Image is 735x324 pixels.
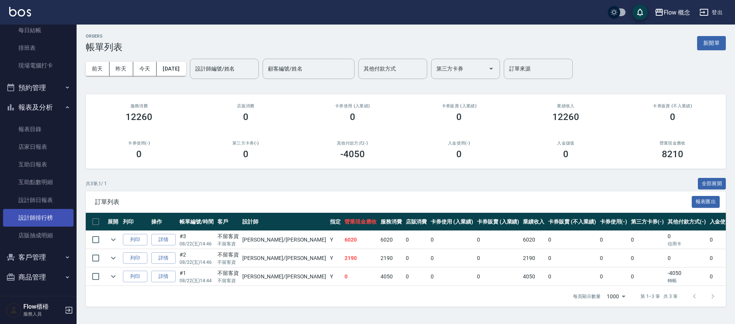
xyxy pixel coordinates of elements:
[217,240,239,247] p: 不留客資
[475,231,521,249] td: 0
[670,112,675,122] h3: 0
[3,120,73,138] a: 報表目錄
[95,104,183,109] h3: 服務消費
[328,249,343,267] td: Y
[240,231,328,249] td: [PERSON_NAME] /[PERSON_NAME]
[404,231,429,249] td: 0
[379,268,404,286] td: 4050
[340,149,365,160] h3: -4050
[106,213,121,231] th: 展開
[552,112,579,122] h3: 12260
[3,267,73,287] button: 商品管理
[666,231,708,249] td: 0
[629,268,666,286] td: 0
[180,277,214,284] p: 08/22 (五) 14:44
[666,268,708,286] td: -4050
[3,156,73,173] a: 互助日報表
[379,213,404,231] th: 服務消費
[3,138,73,156] a: 店家日報表
[3,97,73,117] button: 報表及分析
[415,141,503,146] h2: 入金使用(-)
[217,259,239,266] p: 不留客資
[86,34,122,39] h2: ORDERS
[652,5,694,20] button: Flow 概念
[522,141,610,146] h2: 入金儲值
[123,234,147,246] button: 列印
[522,104,610,109] h2: 業績收入
[666,249,708,267] td: 0
[109,62,133,76] button: 昨天
[546,249,598,267] td: 0
[629,249,666,267] td: 0
[328,268,343,286] td: Y
[404,249,429,267] td: 0
[379,231,404,249] td: 6020
[632,5,648,20] button: save
[133,62,157,76] button: 今天
[475,249,521,267] td: 0
[151,271,176,283] a: 詳情
[95,141,183,146] h2: 卡券使用(-)
[202,141,290,146] h2: 第三方卡券(-)
[546,231,598,249] td: 0
[697,39,726,46] a: 新開單
[123,271,147,283] button: 列印
[640,293,678,300] p: 第 1–3 筆 共 3 筆
[217,269,239,277] div: 不留客資
[3,247,73,267] button: 客戶管理
[3,39,73,57] a: 排班表
[3,191,73,209] a: 設計師日報表
[697,36,726,50] button: 新開單
[149,213,178,231] th: 操作
[3,227,73,244] a: 店販抽成明細
[404,213,429,231] th: 店販消費
[629,213,666,231] th: 第三方卡券(-)
[546,268,598,286] td: 0
[328,213,343,231] th: 指定
[604,286,628,307] div: 1000
[6,303,21,318] img: Person
[240,213,328,231] th: 設計師
[521,231,546,249] td: 6020
[151,252,176,264] a: 詳情
[343,231,379,249] td: 6020
[598,268,629,286] td: 0
[328,231,343,249] td: Y
[178,249,216,267] td: #2
[379,249,404,267] td: 2190
[456,149,462,160] h3: 0
[573,293,601,300] p: 每頁顯示數量
[3,173,73,191] a: 互助點數明細
[692,198,720,205] a: 報表匯出
[178,231,216,249] td: #3
[23,311,62,317] p: 服務人員
[157,62,186,76] button: [DATE]
[404,268,429,286] td: 0
[662,149,683,160] h3: 8210
[126,112,152,122] h3: 12260
[202,104,290,109] h2: 店販消費
[243,112,248,122] h3: 0
[350,112,355,122] h3: 0
[563,149,568,160] h3: 0
[546,213,598,231] th: 卡券販賣 (不入業績)
[151,234,176,246] a: 詳情
[108,271,119,282] button: expand row
[86,180,107,187] p: 共 3 筆, 1 / 1
[415,104,503,109] h2: 卡券販賣 (入業績)
[308,141,397,146] h2: 其他付款方式(-)
[628,104,717,109] h2: 卡券販賣 (不入業績)
[521,268,546,286] td: 4050
[3,209,73,227] a: 設計師排行榜
[664,8,691,17] div: Flow 概念
[121,213,149,231] th: 列印
[598,249,629,267] td: 0
[629,231,666,249] td: 0
[217,277,239,284] p: 不留客資
[343,268,379,286] td: 0
[628,141,717,146] h2: 營業現金應收
[666,213,708,231] th: 其他付款方式(-)
[521,213,546,231] th: 業績收入
[692,196,720,208] button: 報表匯出
[3,78,73,98] button: 預約管理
